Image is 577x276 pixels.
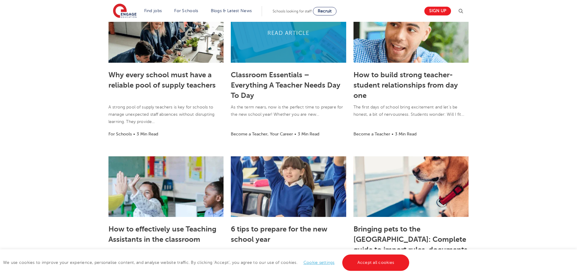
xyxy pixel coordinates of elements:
li: • [293,131,298,138]
span: Recruit [318,9,332,13]
li: 3 Min Read [395,131,416,138]
li: 3 Min Read [298,131,319,138]
img: Engage Education [113,4,137,19]
li: • [132,131,137,138]
a: For Schools [174,8,198,13]
li: For Schools [108,131,132,138]
a: How to effectively use Teaching Assistants in the classroom [108,225,216,244]
a: Cookie settings [303,260,335,265]
p: A strong pool of supply teachers is key for schools to manage unexpected staff absences without d... [108,104,224,125]
a: Accept all cookies [342,254,410,271]
a: Why every school must have a reliable pool of supply teachers [108,71,216,89]
li: Become a Teacher, Your Career [231,131,293,138]
li: • [390,131,395,138]
a: Classroom Essentials – Everything A Teacher Needs Day To Day [231,71,340,100]
a: How to build strong teacher-student relationships from day one [353,71,458,100]
a: 6 tips to prepare for the new school year [231,225,327,244]
a: Recruit [313,7,337,15]
li: 3 Min Read [137,131,158,138]
a: Blogs & Latest News [211,8,252,13]
p: The first days of school bring excitement and let’s be honest, a bit of nervousness. Students won... [353,104,469,118]
p: As the term nears, now is the perfect time to prepare for the new school year! Whether you are new… [231,104,346,118]
a: Find jobs [144,8,162,13]
span: We use cookies to improve your experience, personalise content, and analyse website traffic. By c... [3,260,411,265]
a: Sign up [424,7,451,15]
a: Bringing pets to the [GEOGRAPHIC_DATA]: Complete guide to import rules, documents and travel tips [353,225,467,264]
li: Become a Teacher [353,131,390,138]
span: Schools looking for staff [273,9,312,13]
